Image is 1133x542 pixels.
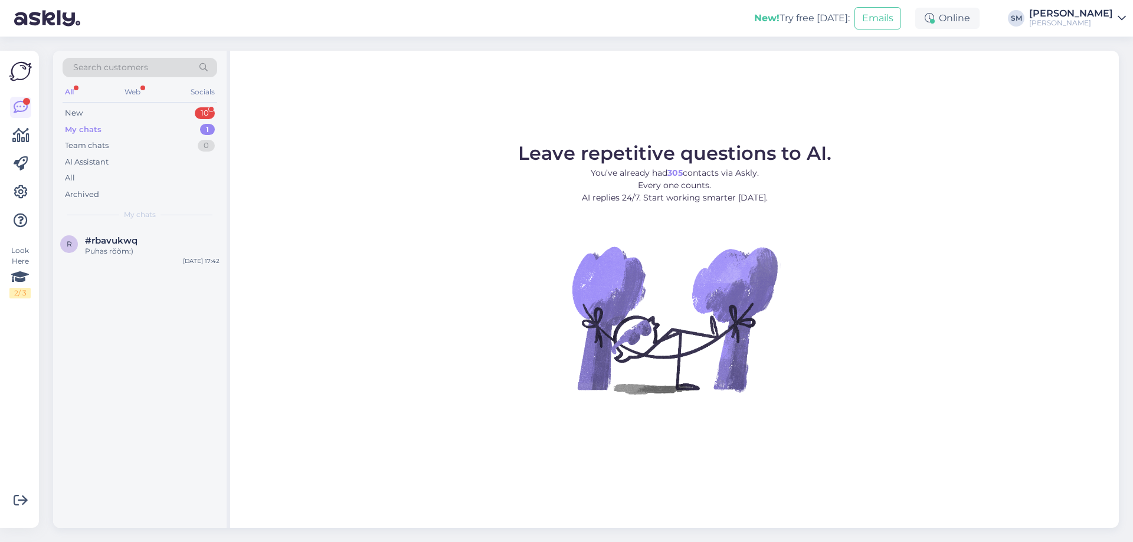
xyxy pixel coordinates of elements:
span: Leave repetitive questions to AI. [518,142,831,165]
div: 2 / 3 [9,288,31,298]
div: Team chats [65,140,109,152]
span: r [67,239,72,248]
span: Search customers [73,61,148,74]
div: Socials [188,84,217,100]
img: Askly Logo [9,60,32,83]
button: Emails [854,7,901,29]
div: All [65,172,75,184]
div: Puhas rõõm:) [85,246,220,257]
div: SM [1008,10,1024,27]
span: My chats [124,209,156,220]
b: 305 [667,167,683,178]
div: My chats [65,124,101,136]
div: [PERSON_NAME] [1029,9,1113,18]
div: Look Here [9,245,31,298]
p: You’ve already had contacts via Askly. Every one counts. AI replies 24/7. Start working smarter [... [518,167,831,204]
div: 1 [200,124,215,136]
div: [DATE] 17:42 [183,257,220,265]
div: 10 [195,107,215,119]
a: [PERSON_NAME][PERSON_NAME] [1029,9,1126,28]
img: No Chat active [568,213,781,426]
div: All [63,84,76,100]
div: [PERSON_NAME] [1029,18,1113,28]
div: Archived [65,189,99,201]
div: New [65,107,83,119]
div: AI Assistant [65,156,109,168]
div: 0 [198,140,215,152]
b: New! [754,12,780,24]
div: Web [122,84,143,100]
span: #rbavukwq [85,235,137,246]
div: Try free [DATE]: [754,11,850,25]
div: Online [915,8,980,29]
